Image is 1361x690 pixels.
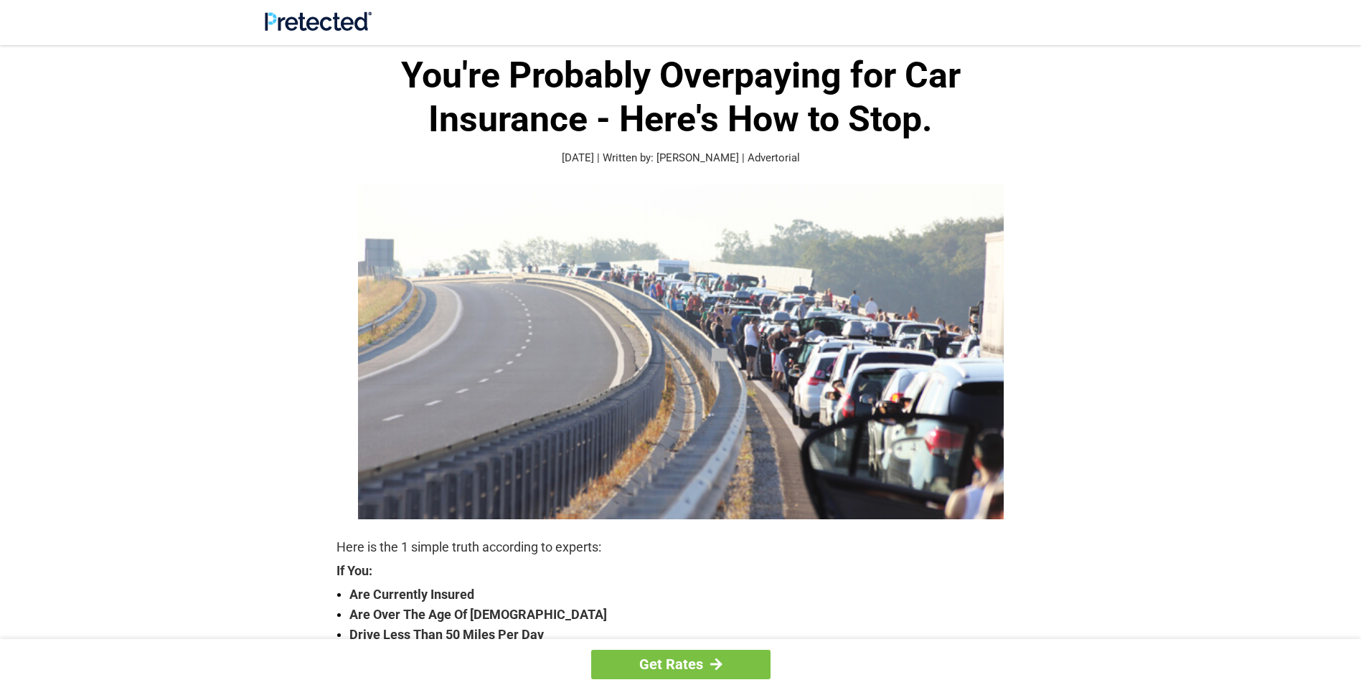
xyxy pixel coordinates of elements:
strong: If You: [336,564,1025,577]
img: Site Logo [265,11,372,31]
strong: Are Currently Insured [349,585,1025,605]
a: Get Rates [591,650,771,679]
p: [DATE] | Written by: [PERSON_NAME] | Advertorial [336,150,1025,166]
h1: You're Probably Overpaying for Car Insurance - Here's How to Stop. [336,54,1025,141]
p: Here is the 1 simple truth according to experts: [336,537,1025,557]
a: Site Logo [265,20,372,34]
strong: Drive Less Than 50 Miles Per Day [349,625,1025,645]
strong: Are Over The Age Of [DEMOGRAPHIC_DATA] [349,605,1025,625]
